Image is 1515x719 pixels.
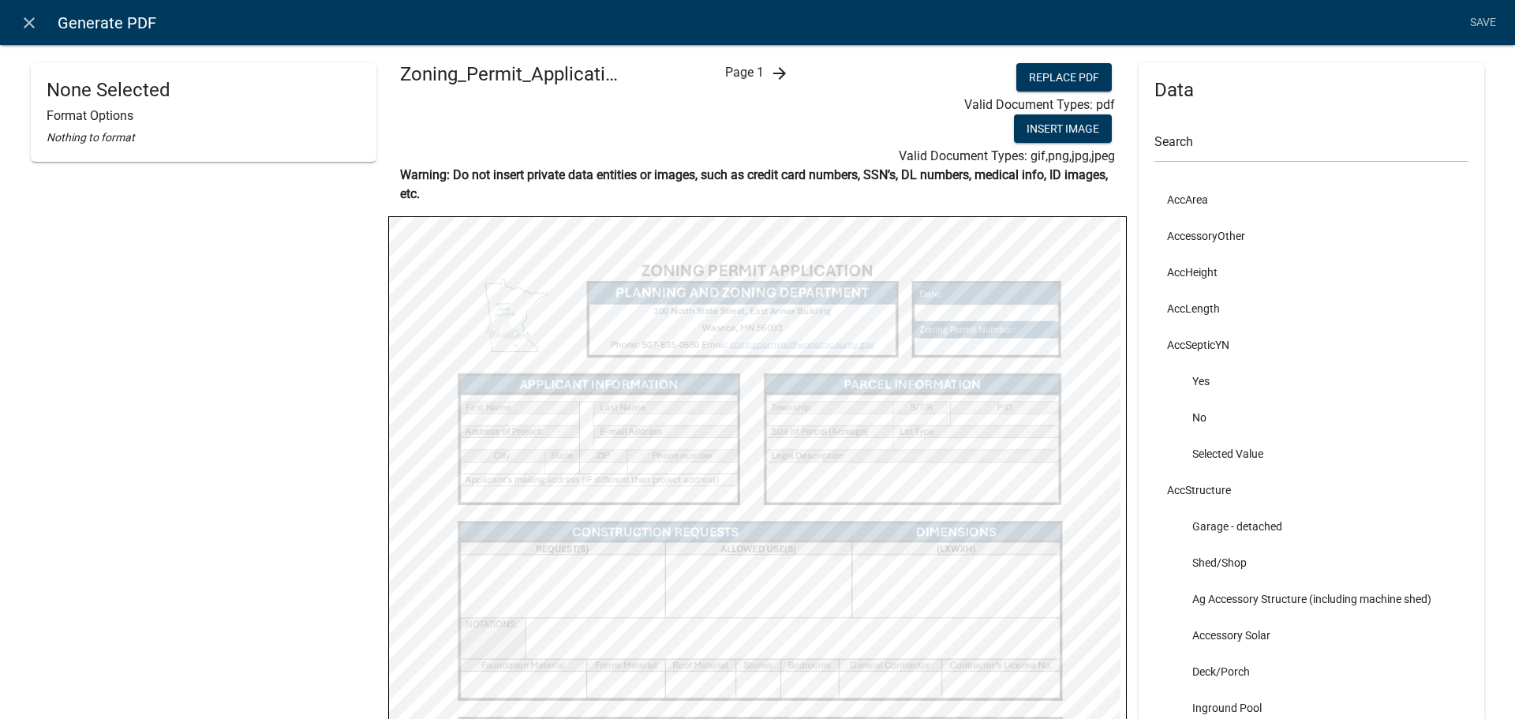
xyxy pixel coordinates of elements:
[1016,63,1112,92] button: Replace PDF
[1154,472,1468,508] li: AccStructure
[964,97,1115,112] span: Valid Document Types: pdf
[1154,617,1468,653] li: Accessory Solar
[47,131,135,144] i: Nothing to format
[1154,508,1468,545] li: Garage - detached
[47,108,361,123] h6: Format Options
[1154,363,1468,399] li: Yes
[1154,79,1468,102] h4: Data
[1154,581,1468,617] li: Ag Accessory Structure (including machine shed)
[400,166,1115,204] p: Warning: Do not insert private data entities or images, such as credit card numbers, SSN’s, DL nu...
[1154,218,1468,254] li: AccessoryOther
[1154,653,1468,690] li: Deck/Porch
[1154,327,1468,363] li: AccSepticYN
[47,79,361,102] h4: None Selected
[1154,399,1468,436] li: No
[725,65,764,80] span: Page 1
[899,148,1115,163] span: Valid Document Types: gif,png,jpg,jpeg
[1154,182,1468,218] li: AccArea
[1154,254,1468,290] li: AccHeight
[770,64,789,83] i: arrow_forward
[58,7,156,39] span: Generate PDF
[1463,8,1502,38] a: Save
[1014,114,1112,143] button: Insert Image
[1154,545,1468,581] li: Shed/Shop
[400,63,623,86] h4: Zoning_Permit_Application_[DATE].pdf
[1154,290,1468,327] li: AccLength
[20,13,39,32] i: close
[1154,436,1468,472] li: Selected Value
